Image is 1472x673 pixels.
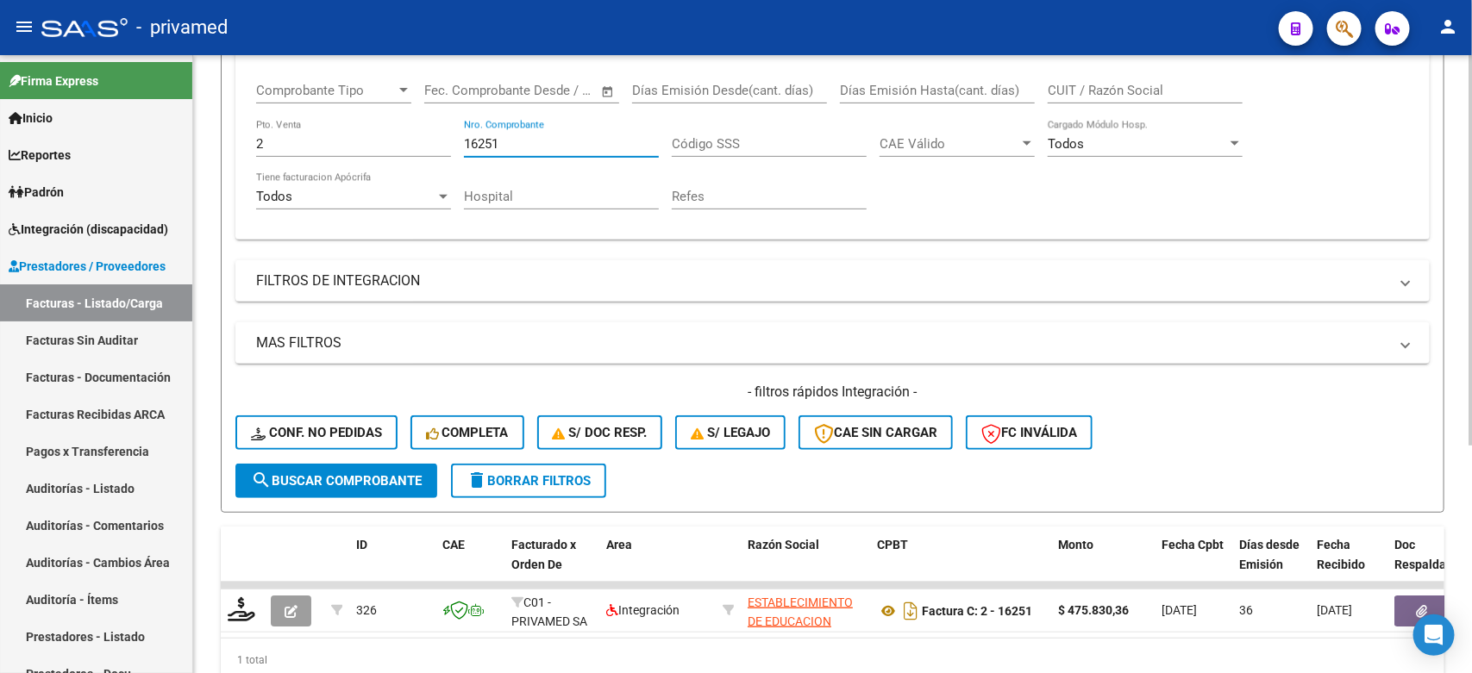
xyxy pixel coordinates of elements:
[9,220,168,239] span: Integración (discapacidad)
[9,146,71,165] span: Reportes
[426,425,509,440] span: Completa
[435,527,504,602] datatable-header-cell: CAE
[870,527,1051,602] datatable-header-cell: CPBT
[349,527,435,602] datatable-header-cell: ID
[235,415,398,450] button: Conf. no pedidas
[1155,527,1232,602] datatable-header-cell: Fecha Cpbt
[599,527,716,602] datatable-header-cell: Area
[451,464,606,498] button: Borrar Filtros
[1048,136,1084,152] span: Todos
[1162,603,1197,617] span: [DATE]
[748,538,819,551] span: Razón Social
[748,595,860,668] span: ESTABLECIMIENTO DE EDUCACION ESPECIAL SER FELIZ S. R. L.
[1058,603,1129,617] strong: $ 475.830,36
[9,109,53,128] span: Inicio
[899,597,922,625] i: Descargar documento
[9,257,166,276] span: Prestadores / Proveedores
[966,415,1093,450] button: FC Inválida
[537,415,663,450] button: S/ Doc Resp.
[981,425,1077,440] span: FC Inválida
[799,415,953,450] button: CAE SIN CARGAR
[675,415,786,450] button: S/ legajo
[424,83,494,98] input: Fecha inicio
[235,383,1430,402] h4: - filtros rápidos Integración -
[553,425,648,440] span: S/ Doc Resp.
[467,473,591,489] span: Borrar Filtros
[1310,527,1387,602] datatable-header-cell: Fecha Recibido
[1317,538,1365,571] span: Fecha Recibido
[235,322,1430,364] mat-expansion-panel-header: MAS FILTROS
[511,538,576,571] span: Facturado x Orden De
[256,271,1388,290] mat-panel-title: FILTROS DE INTEGRACION
[1058,538,1093,551] span: Monto
[410,415,524,450] button: Completa
[251,470,272,490] mat-icon: search
[251,473,422,489] span: Buscar Comprobante
[14,16,34,37] mat-icon: menu
[1239,603,1253,617] span: 36
[356,603,377,617] span: 326
[691,425,770,440] span: S/ legajo
[606,538,632,551] span: Area
[251,425,382,440] span: Conf. no pedidas
[606,603,680,617] span: Integración
[1317,603,1352,617] span: [DATE]
[136,9,228,47] span: - privamed
[741,527,870,602] datatable-header-cell: Razón Social
[9,72,98,90] span: Firma Express
[1051,527,1155,602] datatable-header-cell: Monto
[1413,614,1455,656] div: Open Intercom Messenger
[256,189,292,204] span: Todos
[256,83,396,98] span: Comprobante Tipo
[235,260,1430,302] mat-expansion-panel-header: FILTROS DE INTEGRACION
[9,183,64,202] span: Padrón
[235,464,437,498] button: Buscar Comprobante
[1162,538,1224,551] span: Fecha Cpbt
[922,604,1032,618] strong: Factura C: 2 - 16251
[511,595,587,629] span: C01 - PRIVAMED SA
[748,593,863,629] div: 30657156406
[467,470,487,490] mat-icon: delete
[814,425,937,440] span: CAE SIN CARGAR
[256,333,1388,352] mat-panel-title: MAS FILTROS
[877,538,908,551] span: CPBT
[880,136,1019,152] span: CAE Válido
[442,538,465,551] span: CAE
[356,538,367,551] span: ID
[1239,538,1300,571] span: Días desde Emisión
[598,82,618,102] button: Open calendar
[1232,527,1310,602] datatable-header-cell: Días desde Emisión
[504,527,599,602] datatable-header-cell: Facturado x Orden De
[1438,16,1458,37] mat-icon: person
[1394,538,1472,571] span: Doc Respaldatoria
[510,83,593,98] input: Fecha fin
